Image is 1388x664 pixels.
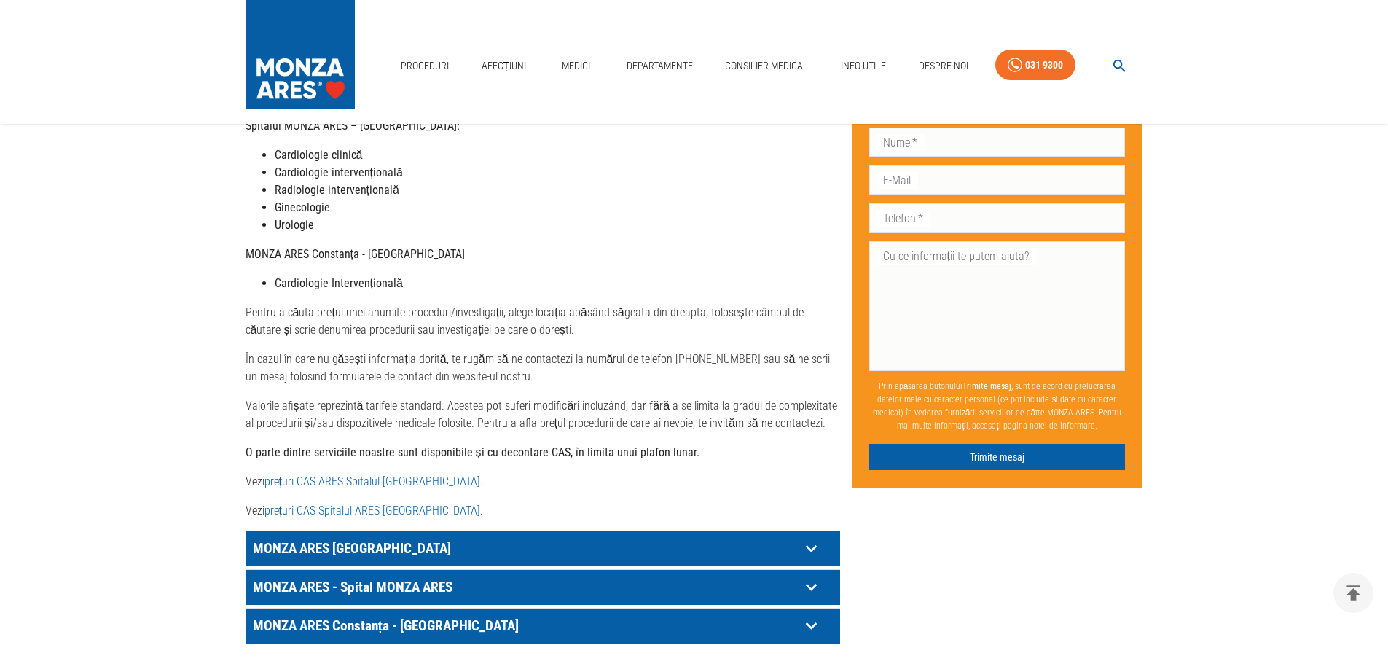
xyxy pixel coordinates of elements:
p: MONZA ARES Constanța - [GEOGRAPHIC_DATA] [249,614,800,637]
div: 031 9300 [1025,56,1063,74]
p: Vezi . [246,473,840,491]
a: Afecțiuni [476,51,533,81]
p: MONZA ARES [GEOGRAPHIC_DATA] [249,537,800,560]
button: Trimite mesaj [869,443,1126,470]
strong: Radiologie intervențională [275,183,399,197]
b: Trimite mesaj [962,380,1011,391]
strong: Cardiologie clinică [275,148,363,162]
div: MONZA ARES Constanța - [GEOGRAPHIC_DATA] [246,609,840,644]
div: MONZA ARES - Spital MONZA ARES [246,570,840,605]
div: MONZA ARES [GEOGRAPHIC_DATA] [246,531,840,566]
strong: Cardiologie Intervențională [275,276,403,290]
p: MONZA ARES - Spital MONZA ARES [249,576,800,598]
strong: MONZA ARES Constanța - [GEOGRAPHIC_DATA] [246,247,465,261]
p: Prin apăsarea butonului , sunt de acord cu prelucrarea datelor mele cu caracter personal (ce pot ... [869,373,1126,437]
button: delete [1333,573,1373,613]
p: Valorile afișate reprezintă tarifele standard. Acestea pot suferi modificări incluzând, dar fără ... [246,397,840,432]
strong: Spitalul MONZA ARES – [GEOGRAPHIC_DATA]: [246,119,460,133]
a: Proceduri [395,51,455,81]
a: prețuri CAS Spitalul ARES [GEOGRAPHIC_DATA] [264,504,480,517]
a: Medici [553,51,600,81]
strong: Ginecologie [275,200,330,214]
strong: Urologie [275,218,314,232]
p: Pentru a căuta prețul unei anumite proceduri/investigații, alege locația apăsând săgeata din drea... [246,304,840,339]
a: Info Utile [835,51,892,81]
strong: Cardiologie intervențională [275,165,403,179]
a: Despre Noi [913,51,974,81]
a: 031 9300 [995,50,1075,81]
p: Vezi . [246,502,840,520]
a: Departamente [621,51,699,81]
a: prețuri CAS ARES Spitalul [GEOGRAPHIC_DATA] [264,474,480,488]
strong: O parte dintre serviciile noastre sunt disponibile și cu decontare CAS, în limita unui plafon lunar. [246,445,699,459]
a: Consilier Medical [719,51,814,81]
p: În cazul în care nu găsești informația dorită, te rugăm să ne contactezi la numărul de telefon [P... [246,351,840,386]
